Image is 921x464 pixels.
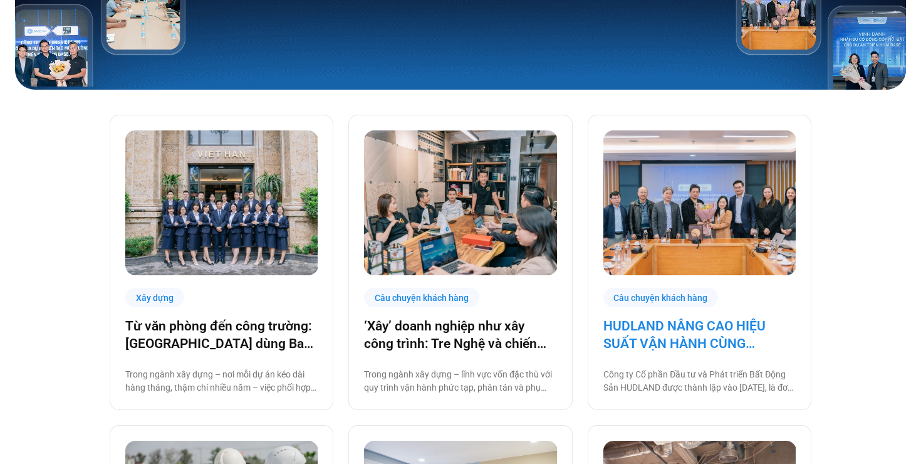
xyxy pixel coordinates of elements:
[364,368,556,394] p: Trong ngành xây dựng – lĩnh vực vốn đặc thù với quy trình vận hành phức tạp, phân tán và phụ thuộ...
[364,288,479,307] div: Câu chuyện khách hàng
[603,317,796,352] a: HUDLAND NÂNG CAO HIỆU SUẤT VẬN HÀNH CÙNG [DOMAIN_NAME]
[125,317,318,352] a: Từ văn phòng đến công trường: [GEOGRAPHIC_DATA] dùng Base số hóa hệ thống quản trị
[603,368,796,394] p: Công ty Cổ phần Đầu tư và Phát triển Bất Động Sản HUDLAND được thành lập vào [DATE], là đơn vị th...
[603,288,719,307] div: Câu chuyện khách hàng
[364,317,556,352] a: ‘Xây’ doanh nghiệp như xây công trình: Tre Nghệ và chiến lược chuyển đổi từ gốc
[125,368,318,394] p: Trong ngành xây dựng – nơi mỗi dự án kéo dài hàng tháng, thậm chí nhiều năm – việc phối hợp giữa ...
[125,288,184,307] div: Xây dựng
